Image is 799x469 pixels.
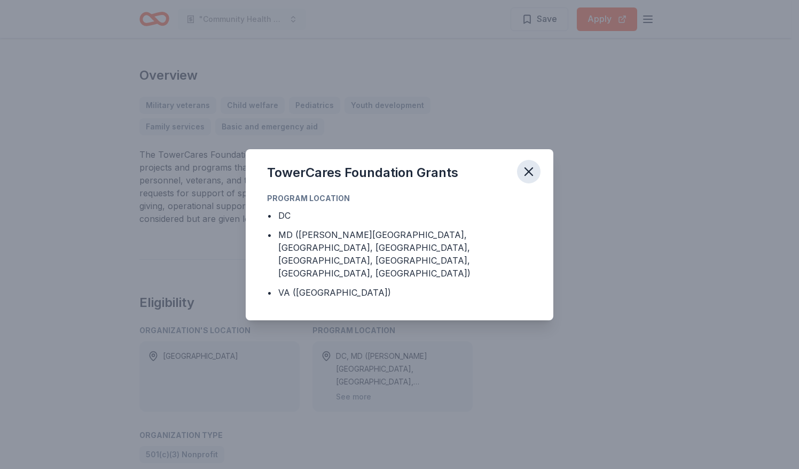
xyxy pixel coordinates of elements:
[278,228,532,280] div: MD ([PERSON_NAME][GEOGRAPHIC_DATA], [GEOGRAPHIC_DATA], [GEOGRAPHIC_DATA], [GEOGRAPHIC_DATA], [GEO...
[267,164,458,181] div: TowerCares Foundation Grants
[278,286,391,299] div: VA ([GEOGRAPHIC_DATA])
[267,228,272,241] div: •
[267,209,272,222] div: •
[267,286,272,299] div: •
[267,192,532,205] div: Program Location
[278,209,291,222] div: DC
